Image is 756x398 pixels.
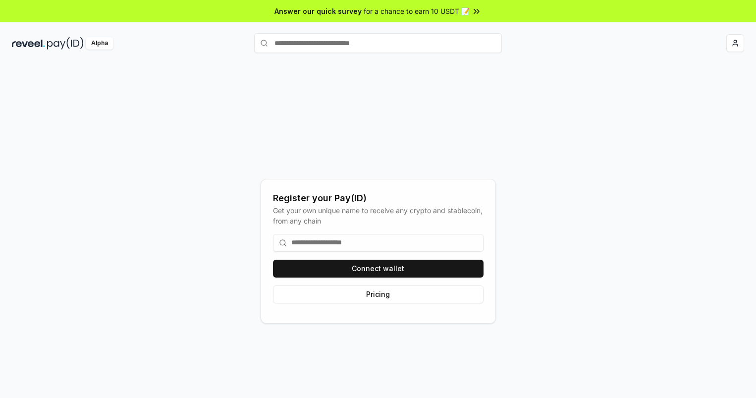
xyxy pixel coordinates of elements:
div: Alpha [86,37,113,50]
img: pay_id [47,37,84,50]
div: Get your own unique name to receive any crypto and stablecoin, from any chain [273,205,484,226]
span: Answer our quick survey [274,6,362,16]
span: for a chance to earn 10 USDT 📝 [364,6,470,16]
img: reveel_dark [12,37,45,50]
button: Connect wallet [273,260,484,278]
button: Pricing [273,285,484,303]
div: Register your Pay(ID) [273,191,484,205]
